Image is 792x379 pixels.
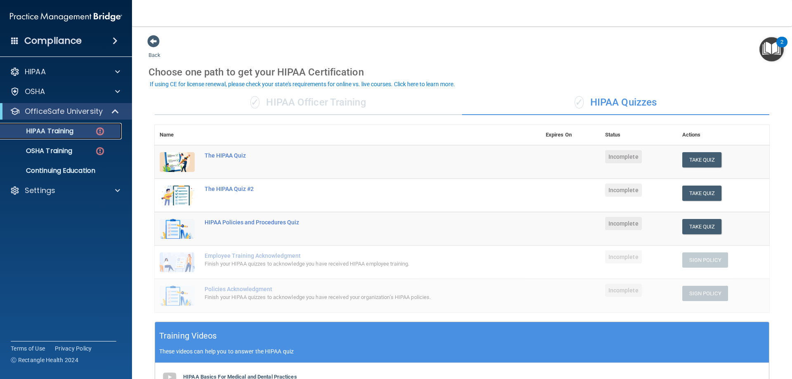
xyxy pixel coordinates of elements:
[5,147,72,155] p: OSHA Training
[780,42,783,53] div: 2
[250,96,259,108] span: ✓
[541,125,600,145] th: Expires On
[5,127,73,135] p: HIPAA Training
[159,348,765,355] p: These videos can help you to answer the HIPAA quiz
[55,344,92,353] a: Privacy Policy
[10,9,122,25] img: PMB logo
[5,167,118,175] p: Continuing Education
[205,219,500,226] div: HIPAA Policies and Procedures Quiz
[10,186,120,195] a: Settings
[205,152,500,159] div: The HIPAA Quiz
[11,356,78,364] span: Ⓒ Rectangle Health 2024
[605,184,642,197] span: Incomplete
[95,126,105,137] img: danger-circle.6113f641.png
[682,152,722,167] button: Take Quiz
[159,329,217,343] h5: Training Videos
[205,186,500,192] div: The HIPAA Quiz #2
[155,125,200,145] th: Name
[462,90,769,115] div: HIPAA Quizzes
[11,344,45,353] a: Terms of Use
[155,90,462,115] div: HIPAA Officer Training
[25,106,103,116] p: OfficeSafe University
[682,286,728,301] button: Sign Policy
[148,42,160,58] a: Back
[605,217,642,230] span: Incomplete
[575,96,584,108] span: ✓
[605,284,642,297] span: Incomplete
[605,250,642,264] span: Incomplete
[205,252,500,259] div: Employee Training Acknowledgment
[605,150,642,163] span: Incomplete
[10,67,120,77] a: HIPAA
[25,186,55,195] p: Settings
[677,125,769,145] th: Actions
[205,259,500,269] div: Finish your HIPAA quizzes to acknowledge you have received HIPAA employee training.
[148,80,456,88] button: If using CE for license renewal, please check your state's requirements for online vs. live cours...
[682,219,722,234] button: Take Quiz
[150,81,455,87] div: If using CE for license renewal, please check your state's requirements for online vs. live cours...
[25,67,46,77] p: HIPAA
[682,186,722,201] button: Take Quiz
[95,146,105,156] img: danger-circle.6113f641.png
[205,292,500,302] div: Finish your HIPAA quizzes to acknowledge you have received your organization’s HIPAA policies.
[205,286,500,292] div: Policies Acknowledgment
[24,35,82,47] h4: Compliance
[10,106,120,116] a: OfficeSafe University
[25,87,45,97] p: OSHA
[682,252,728,268] button: Sign Policy
[10,87,120,97] a: OSHA
[600,125,677,145] th: Status
[759,37,784,61] button: Open Resource Center, 2 new notifications
[148,60,775,84] div: Choose one path to get your HIPAA Certification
